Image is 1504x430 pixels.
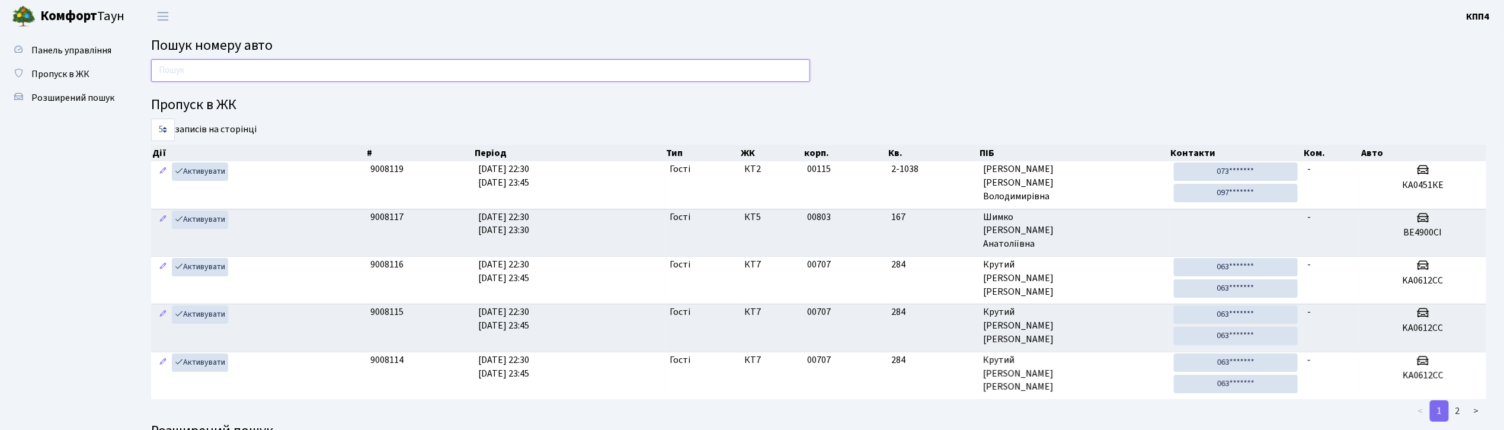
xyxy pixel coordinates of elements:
[808,163,831,176] span: 00115
[803,145,887,161] th: корп.
[172,258,228,276] a: Активувати
[670,211,690,224] span: Гості
[478,258,529,285] span: [DATE] 22:30 [DATE] 23:45
[670,163,690,176] span: Гості
[151,145,366,161] th: Дії
[744,258,798,272] span: КТ7
[1430,400,1449,422] a: 1
[151,97,1486,114] h4: Пропуск в ЖК
[670,258,690,272] span: Гості
[156,211,170,229] a: Редагувати
[478,305,529,332] span: [DATE] 22:30 [DATE] 23:45
[744,353,798,367] span: КТ7
[478,163,529,189] span: [DATE] 22:30 [DATE] 23:45
[370,353,404,367] span: 9008114
[808,258,831,271] span: 00707
[808,211,831,224] span: 00803
[983,353,1164,394] span: Крутий [PERSON_NAME] [PERSON_NAME]
[892,305,974,319] span: 284
[31,44,111,57] span: Панель управління
[744,163,798,176] span: КТ2
[1361,145,1487,161] th: Авто
[31,68,89,81] span: Пропуск в ЖК
[156,163,170,181] a: Редагувати
[478,353,529,380] span: [DATE] 22:30 [DATE] 23:45
[983,211,1164,251] span: Шимко [PERSON_NAME] Анатоліївна
[370,258,404,271] span: 9008116
[892,163,974,176] span: 2-1038
[1365,370,1481,381] h5: KA0612CC
[366,145,474,161] th: #
[40,7,97,26] b: Комфорт
[370,211,404,224] span: 9008117
[370,305,404,318] span: 9008115
[151,35,273,56] span: Пошук номеру авто
[172,305,228,324] a: Активувати
[744,305,798,319] span: КТ7
[1365,323,1481,334] h5: KA0612CC
[887,145,979,161] th: Кв.
[1307,305,1311,318] span: -
[151,59,810,82] input: Пошук
[1169,145,1303,161] th: Контакти
[670,305,690,319] span: Гості
[670,353,690,367] span: Гості
[6,86,124,110] a: Розширений пошук
[1467,400,1486,422] a: >
[892,353,974,367] span: 284
[808,353,831,367] span: 00707
[6,39,124,62] a: Панель управління
[1307,163,1311,176] span: -
[1365,180,1481,191] h5: КА0451КЕ
[172,353,228,372] a: Активувати
[1467,9,1490,24] a: КПП4
[1365,227,1481,238] h5: ВЕ4900СІ
[31,91,114,104] span: Розширений пошук
[744,211,798,224] span: КТ5
[156,305,170,324] a: Редагувати
[370,163,404,176] span: 9008119
[983,258,1164,299] span: Крутий [PERSON_NAME] [PERSON_NAME]
[892,258,974,272] span: 284
[172,211,228,229] a: Активувати
[983,305,1164,346] span: Крутий [PERSON_NAME] [PERSON_NAME]
[892,211,974,224] span: 167
[1303,145,1361,161] th: Ком.
[172,163,228,181] a: Активувати
[1365,275,1481,286] h5: KA0612CC
[979,145,1169,161] th: ПІБ
[40,7,124,27] span: Таун
[740,145,803,161] th: ЖК
[473,145,665,161] th: Період
[151,119,175,141] select: записів на сторінці
[1448,400,1467,422] a: 2
[1307,211,1311,224] span: -
[6,62,124,86] a: Пропуск в ЖК
[156,258,170,276] a: Редагувати
[12,5,36,28] img: logo.png
[148,7,178,26] button: Переключити навігацію
[808,305,831,318] span: 00707
[151,119,257,141] label: записів на сторінці
[1307,258,1311,271] span: -
[665,145,740,161] th: Тип
[478,211,529,237] span: [DATE] 22:30 [DATE] 23:30
[983,163,1164,203] span: [PERSON_NAME] [PERSON_NAME] Володимирівна
[1307,353,1311,367] span: -
[156,353,170,372] a: Редагувати
[1467,10,1490,23] b: КПП4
